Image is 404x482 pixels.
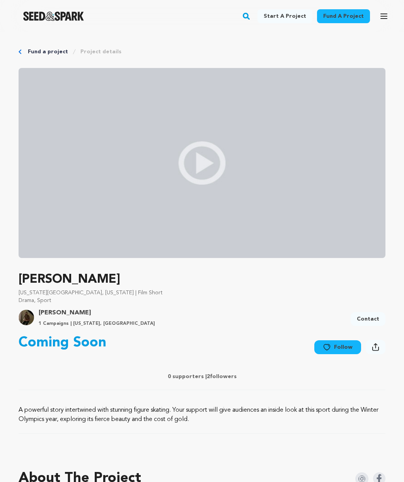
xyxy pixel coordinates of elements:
[257,9,312,23] a: Start a project
[314,340,361,354] button: Follow
[19,48,385,56] div: Breadcrumb
[351,312,385,326] a: Contact
[23,12,84,21] a: Seed&Spark Homepage
[317,9,370,23] a: Fund a project
[19,335,106,351] p: Coming Soon
[28,48,68,56] a: Fund a project
[19,270,385,289] p: [PERSON_NAME]
[39,308,155,317] a: Goto Bradford Watson profile
[80,48,121,56] a: Project details
[19,406,385,424] p: A powerful story intertwined with stunning figure skating. Your support will give audiences an in...
[39,321,155,327] p: 1 Campaigns | [US_STATE], [GEOGRAPHIC_DATA]
[19,297,385,304] p: Drama, Sport
[19,68,385,258] img: video_placeholder.jpg
[23,12,84,21] img: Seed&Spark Logo Dark Mode
[19,289,385,297] p: [US_STATE][GEOGRAPHIC_DATA], [US_STATE] | Film Short
[19,310,34,325] img: 3a86447e2a31640c.jpg
[19,373,385,380] p: 0 supporters | followers
[207,374,210,379] span: 2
